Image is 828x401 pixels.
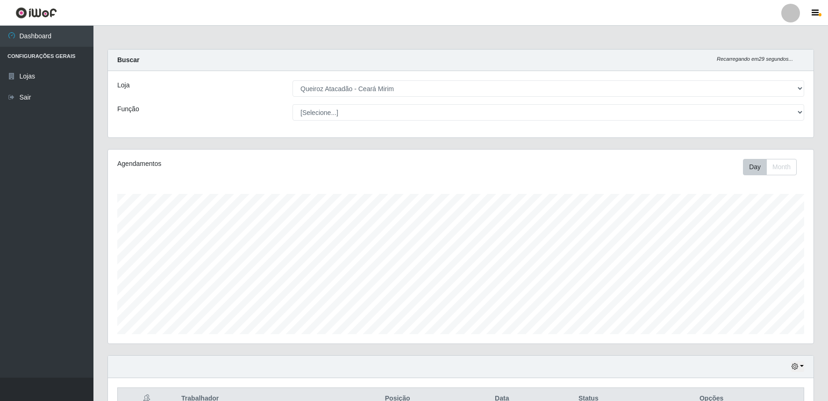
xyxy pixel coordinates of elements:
[743,159,804,175] div: Toolbar with button groups
[117,104,139,114] label: Função
[743,159,797,175] div: First group
[717,56,793,62] i: Recarregando em 29 segundos...
[117,80,129,90] label: Loja
[117,159,395,169] div: Agendamentos
[766,159,797,175] button: Month
[117,56,139,64] strong: Buscar
[743,159,767,175] button: Day
[15,7,57,19] img: CoreUI Logo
